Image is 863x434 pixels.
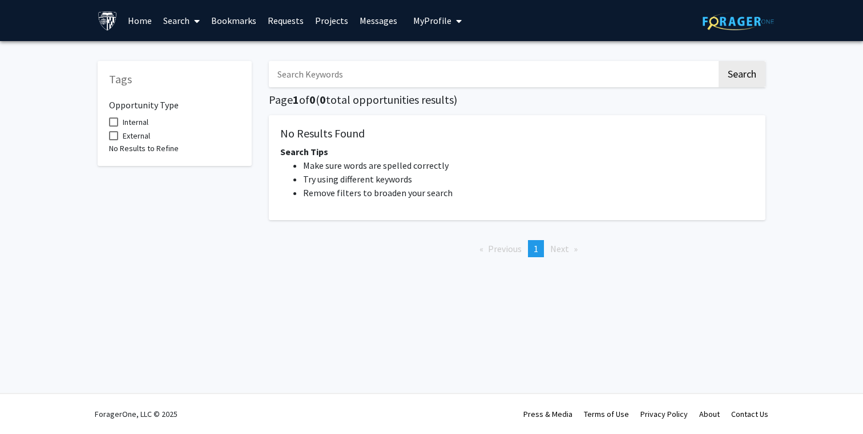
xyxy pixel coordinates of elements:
a: Bookmarks [205,1,262,40]
h5: Page of ( total opportunities results) [269,93,765,107]
li: Make sure words are spelled correctly [303,159,754,172]
a: About [699,409,720,419]
a: Search [158,1,205,40]
span: 0 [320,92,326,107]
span: My Profile [413,15,451,26]
h5: No Results Found [280,127,754,140]
span: 0 [309,92,316,107]
li: Remove filters to broaden your search [303,186,754,200]
a: Requests [262,1,309,40]
span: Previous [488,243,522,254]
a: Terms of Use [584,409,629,419]
img: ForagerOne Logo [703,13,774,30]
img: Johns Hopkins University Logo [98,11,118,31]
h6: Opportunity Type [109,91,240,111]
span: Internal [123,115,148,129]
a: Privacy Policy [640,409,688,419]
h5: Tags [109,72,240,86]
span: Search Tips [280,146,328,157]
span: 1 [534,243,538,254]
a: Messages [354,1,403,40]
a: Press & Media [523,409,572,419]
span: External [123,129,150,143]
span: No Results to Refine [109,143,179,153]
ul: Pagination [269,240,765,257]
a: Contact Us [731,409,768,419]
span: Next [550,243,569,254]
a: Home [122,1,158,40]
span: 1 [293,92,299,107]
input: Search Keywords [269,61,717,87]
iframe: Chat [9,383,49,425]
a: Projects [309,1,354,40]
div: ForagerOne, LLC © 2025 [95,394,178,434]
button: Search [719,61,765,87]
li: Try using different keywords [303,172,754,186]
